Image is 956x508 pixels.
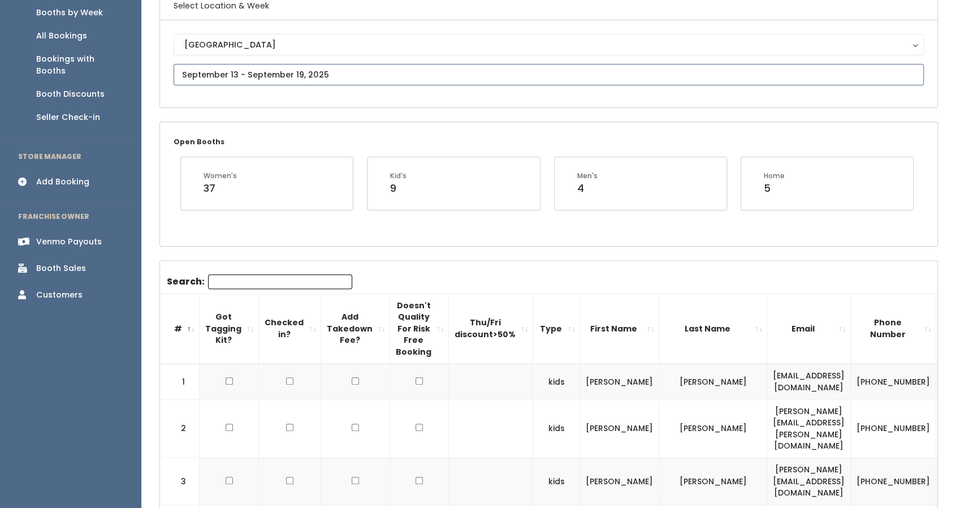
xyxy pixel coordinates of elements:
[390,171,406,181] div: Kid's
[321,294,390,364] th: Add Takedown Fee?: activate to sort column ascending
[36,88,105,100] div: Booth Discounts
[36,236,102,248] div: Venmo Payouts
[167,274,352,289] label: Search:
[659,399,767,458] td: [PERSON_NAME]
[160,294,200,364] th: #: activate to sort column descending
[208,274,352,289] input: Search:
[160,458,200,505] td: 3
[580,458,659,505] td: [PERSON_NAME]
[577,171,598,181] div: Men's
[764,181,785,196] div: 5
[174,64,924,85] input: September 13 - September 19, 2025
[767,364,851,399] td: [EMAIL_ADDRESS][DOMAIN_NAME]
[533,458,580,505] td: kids
[659,294,767,364] th: Last Name: activate to sort column ascending
[36,30,87,42] div: All Bookings
[390,294,449,364] th: Doesn't Quality For Risk Free Booking : activate to sort column ascending
[533,294,580,364] th: Type: activate to sort column ascending
[851,399,936,458] td: [PHONE_NUMBER]
[767,458,851,505] td: [PERSON_NAME][EMAIL_ADDRESS][DOMAIN_NAME]
[851,294,936,364] th: Phone Number: activate to sort column ascending
[200,294,259,364] th: Got Tagging Kit?: activate to sort column ascending
[36,262,86,274] div: Booth Sales
[851,364,936,399] td: [PHONE_NUMBER]
[259,294,321,364] th: Checked in?: activate to sort column ascending
[160,399,200,458] td: 2
[36,176,89,188] div: Add Booking
[184,38,913,51] div: [GEOGRAPHIC_DATA]
[36,53,123,77] div: Bookings with Booths
[580,294,659,364] th: First Name: activate to sort column ascending
[533,364,580,399] td: kids
[36,7,103,19] div: Booths by Week
[659,458,767,505] td: [PERSON_NAME]
[764,171,785,181] div: Home
[449,294,533,364] th: Thu/Fri discount&gt;50%: activate to sort column ascending
[204,181,237,196] div: 37
[160,364,200,399] td: 1
[533,399,580,458] td: kids
[659,364,767,399] td: [PERSON_NAME]
[577,181,598,196] div: 4
[580,399,659,458] td: [PERSON_NAME]
[580,364,659,399] td: [PERSON_NAME]
[204,171,237,181] div: Women's
[174,137,224,147] small: Open Booths
[767,399,851,458] td: [PERSON_NAME][EMAIL_ADDRESS][PERSON_NAME][DOMAIN_NAME]
[174,34,924,55] button: [GEOGRAPHIC_DATA]
[767,294,851,364] th: Email: activate to sort column ascending
[36,289,83,301] div: Customers
[390,181,406,196] div: 9
[36,111,100,123] div: Seller Check-in
[851,458,936,505] td: [PHONE_NUMBER]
